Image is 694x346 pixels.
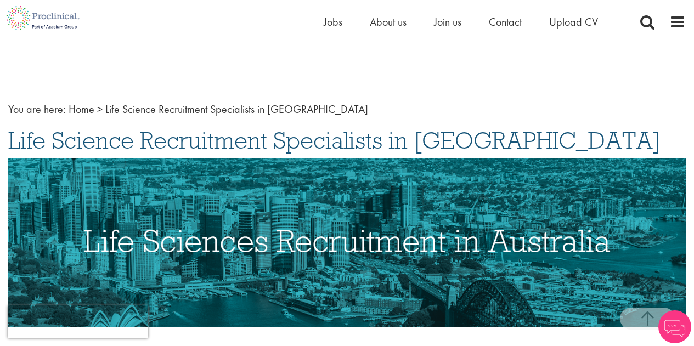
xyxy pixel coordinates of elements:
iframe: reCAPTCHA [8,305,148,338]
a: Jobs [324,15,342,29]
span: You are here: [8,102,66,116]
span: Life Science Recruitment Specialists in [GEOGRAPHIC_DATA] [8,126,661,155]
span: > [97,102,103,116]
a: Join us [434,15,461,29]
img: Life Sciences Recruitment in Australia [8,158,686,327]
a: Contact [489,15,522,29]
a: breadcrumb link [69,102,94,116]
a: About us [370,15,407,29]
span: Life Science Recruitment Specialists in [GEOGRAPHIC_DATA] [105,102,368,116]
a: Upload CV [549,15,598,29]
img: Chatbot [658,310,691,343]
